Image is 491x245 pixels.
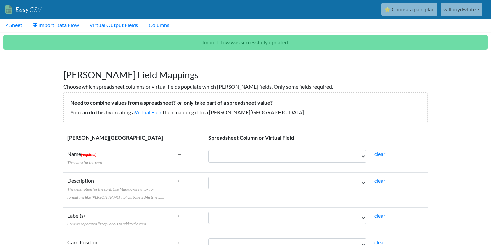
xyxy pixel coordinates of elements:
p: Import flow was successfully updated. [3,35,488,50]
a: Virtual Output Fields [84,19,143,32]
h5: Need to combine values from a spreadsheet? only take part of a spreadsheet value? [70,99,421,106]
label: Description [67,177,169,201]
a: clear [374,151,385,157]
label: Name [67,150,102,166]
p: You can do this by creating a then mapping it to a [PERSON_NAME][GEOGRAPHIC_DATA]. [70,108,421,116]
span: The description for the card. Use Markdown syntax for formatting like [PERSON_NAME], italics, bul... [67,187,164,200]
a: Import Data Flow [27,19,84,32]
td: ← [173,172,204,207]
i: or [176,99,184,106]
label: Label(s) [67,212,146,227]
span: CSV [29,5,42,14]
a: Columns [143,19,175,32]
span: The name for the card [67,160,102,165]
a: clear [374,177,385,184]
span: Comma-separated list of Labels to add to the card [67,221,146,226]
a: Virtual Field [135,109,163,115]
a: clear [374,212,385,219]
a: ⭐ Choose a paid plan [381,3,437,16]
a: EasyCSV [5,3,42,16]
th: Spreadsheet Column or Virtual Field [204,130,428,146]
td: ← [173,207,204,234]
span: (required) [81,152,96,157]
h1: [PERSON_NAME] Field Mappings [63,63,428,81]
h6: Choose which spreadsheet columns or virtual fields populate which [PERSON_NAME] fields. Only some... [63,83,428,90]
td: ← [173,146,204,172]
a: willboydwhite [441,3,482,16]
th: [PERSON_NAME][GEOGRAPHIC_DATA] [63,130,173,146]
